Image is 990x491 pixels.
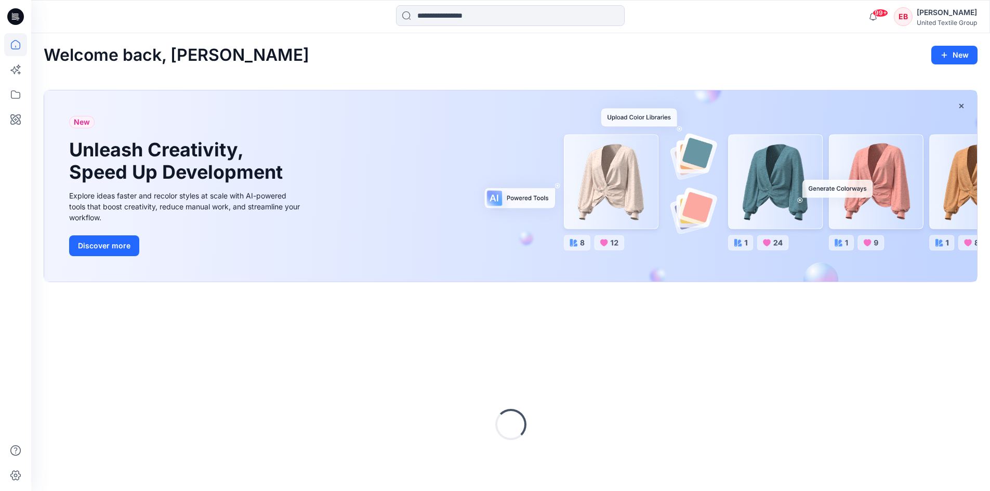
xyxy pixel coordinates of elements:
[873,9,888,17] span: 99+
[44,46,309,65] h2: Welcome back, [PERSON_NAME]
[69,139,287,183] h1: Unleash Creativity, Speed Up Development
[931,46,978,64] button: New
[917,6,977,19] div: [PERSON_NAME]
[74,116,90,128] span: New
[69,235,303,256] a: Discover more
[69,190,303,223] div: Explore ideas faster and recolor styles at scale with AI-powered tools that boost creativity, red...
[917,19,977,26] div: United Textile Group
[894,7,913,26] div: EB
[69,235,139,256] button: Discover more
